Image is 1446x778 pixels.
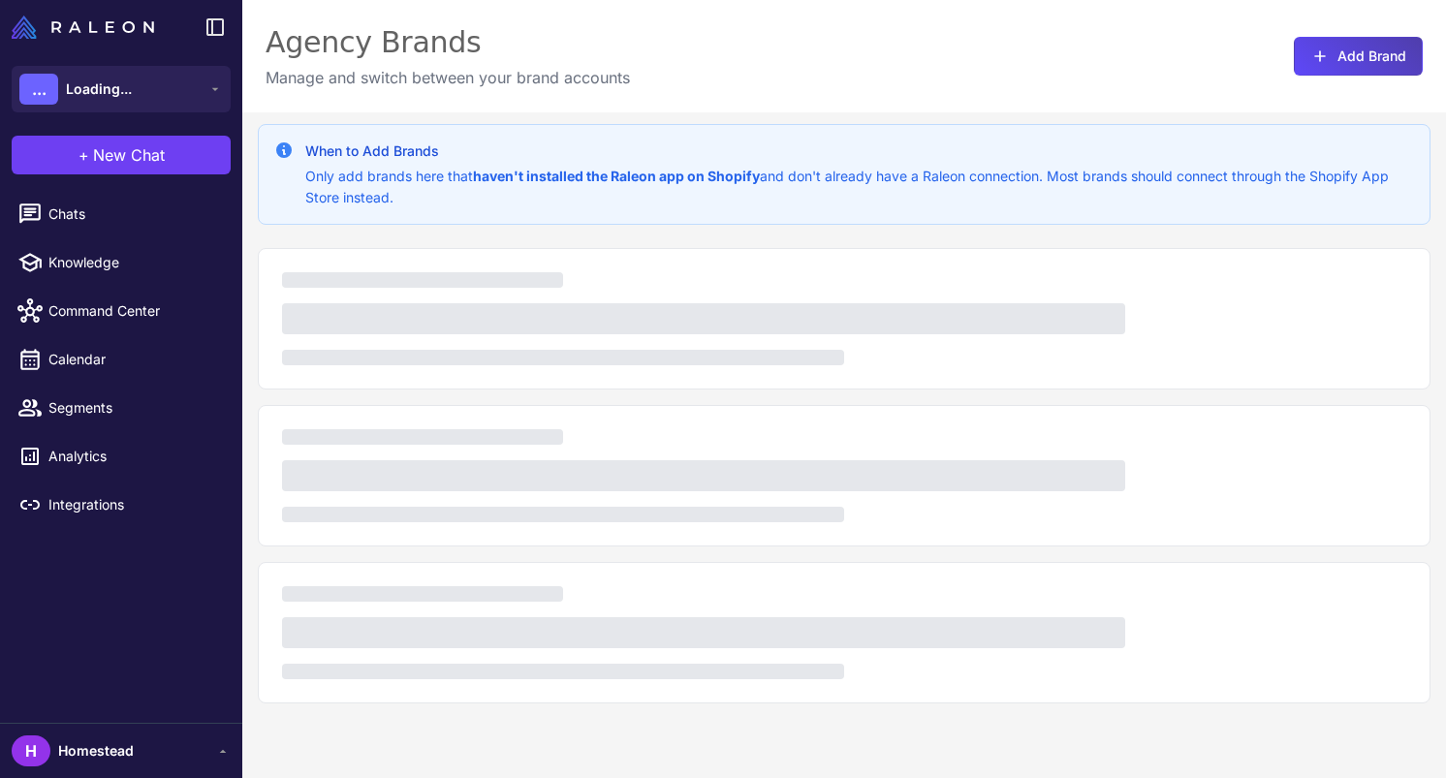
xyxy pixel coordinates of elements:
span: Loading... [66,78,132,100]
span: Chats [48,203,219,225]
span: Segments [48,397,219,419]
a: Knowledge [8,242,235,283]
span: Analytics [48,446,219,467]
span: New Chat [93,143,165,167]
div: Agency Brands [266,23,630,62]
a: Analytics [8,436,235,477]
button: Add Brand [1294,37,1423,76]
button: ...Loading... [12,66,231,112]
span: Integrations [48,494,219,515]
a: Segments [8,388,235,428]
a: Command Center [8,291,235,331]
div: ... [19,74,58,105]
span: Calendar [48,349,219,370]
span: Command Center [48,300,219,322]
p: Manage and switch between your brand accounts [266,66,630,89]
div: H [12,735,50,766]
strong: haven't installed the Raleon app on Shopify [473,168,760,184]
p: Only add brands here that and don't already have a Raleon connection. Most brands should connect ... [305,166,1414,208]
a: Integrations [8,484,235,525]
h3: When to Add Brands [305,140,1414,162]
a: Calendar [8,339,235,380]
span: Knowledge [48,252,219,273]
img: Raleon Logo [12,16,154,39]
span: Homestead [58,740,134,762]
a: Chats [8,194,235,234]
button: +New Chat [12,136,231,174]
span: + [79,143,89,167]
